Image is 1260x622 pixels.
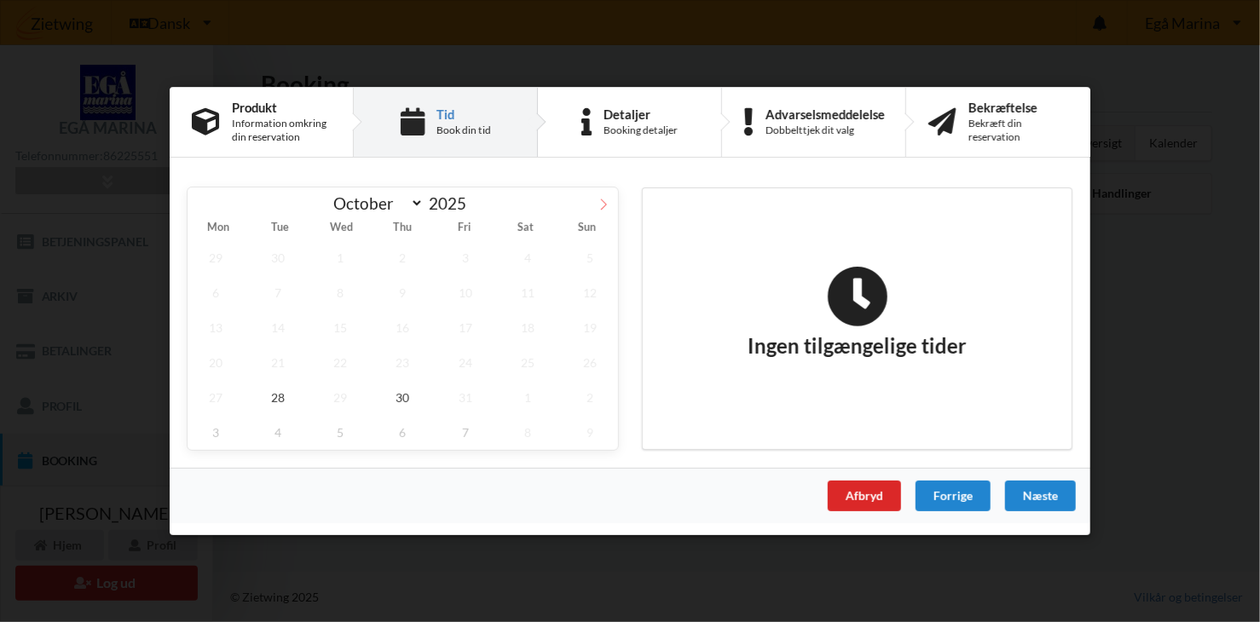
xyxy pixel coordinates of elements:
span: October 6, 2025 [188,275,244,310]
span: November 3, 2025 [188,415,244,450]
span: Thu [372,223,433,234]
span: October 15, 2025 [312,310,368,345]
span: October 17, 2025 [437,310,494,345]
div: Afbryd [828,481,901,511]
span: October 26, 2025 [562,345,618,380]
span: October 29, 2025 [312,380,368,415]
span: October 30, 2025 [375,380,431,415]
span: Sat [495,223,557,234]
div: Booking detaljer [604,124,678,137]
span: October 16, 2025 [375,310,431,345]
div: Book din tid [436,124,491,137]
span: September 30, 2025 [250,240,306,275]
span: November 7, 2025 [437,415,494,450]
span: November 9, 2025 [562,415,618,450]
span: November 2, 2025 [562,380,618,415]
span: October 22, 2025 [312,345,368,380]
span: October 23, 2025 [375,345,431,380]
span: October 20, 2025 [188,345,244,380]
span: November 8, 2025 [500,415,556,450]
span: October 25, 2025 [500,345,556,380]
span: October 13, 2025 [188,310,244,345]
div: Dobbelttjek dit valg [766,124,885,137]
input: Year [424,193,480,213]
span: October 27, 2025 [188,380,244,415]
span: October 18, 2025 [500,310,556,345]
span: October 7, 2025 [250,275,306,310]
span: October 12, 2025 [562,275,618,310]
span: October 24, 2025 [437,345,494,380]
span: Wed [310,223,372,234]
div: Tid [436,107,491,121]
span: Tue [249,223,310,234]
span: October 8, 2025 [312,275,368,310]
span: November 6, 2025 [375,415,431,450]
div: Bekræftelse [968,101,1068,114]
span: October 4, 2025 [500,240,556,275]
span: October 3, 2025 [437,240,494,275]
span: Mon [188,223,249,234]
span: October 14, 2025 [250,310,306,345]
span: Fri [434,223,495,234]
span: October 11, 2025 [500,275,556,310]
span: Sun [557,223,618,234]
span: October 2, 2025 [375,240,431,275]
span: October 1, 2025 [312,240,368,275]
h2: Ingen tilgængelige tider [748,266,967,360]
span: October 21, 2025 [250,345,306,380]
div: Forrige [916,481,991,511]
span: October 28, 2025 [250,380,306,415]
span: October 31, 2025 [437,380,494,415]
div: Bekræft din reservation [968,117,1068,144]
span: November 5, 2025 [312,415,368,450]
span: November 4, 2025 [250,415,306,450]
span: October 10, 2025 [437,275,494,310]
div: Produkt [232,101,331,114]
span: November 1, 2025 [500,380,556,415]
select: Month [326,193,425,214]
div: Information omkring din reservation [232,117,331,144]
div: Næste [1005,481,1076,511]
span: October 5, 2025 [562,240,618,275]
div: Advarselsmeddelelse [766,107,885,121]
div: Detaljer [604,107,678,121]
span: September 29, 2025 [188,240,244,275]
span: October 9, 2025 [375,275,431,310]
span: October 19, 2025 [562,310,618,345]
